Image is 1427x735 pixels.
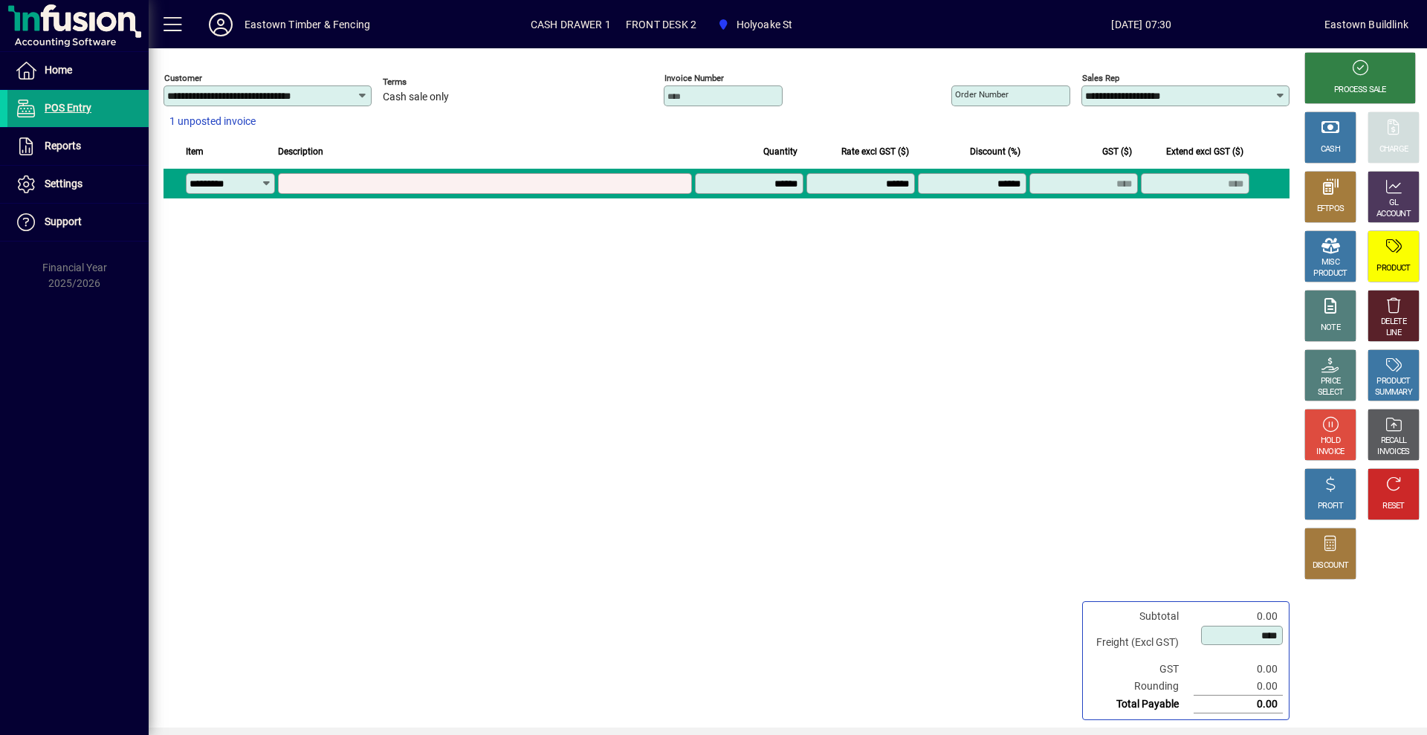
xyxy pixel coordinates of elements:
mat-label: Order number [955,89,1009,100]
span: FRONT DESK 2 [626,13,696,36]
span: Extend excl GST ($) [1166,143,1243,160]
div: CHARGE [1379,144,1408,155]
a: Home [7,52,149,89]
div: INVOICE [1316,447,1344,458]
a: Settings [7,166,149,203]
div: EFTPOS [1317,204,1345,215]
td: Total Payable [1089,696,1194,713]
td: Subtotal [1089,608,1194,625]
button: 1 unposted invoice [164,109,262,135]
div: MISC [1321,257,1339,268]
td: 0.00 [1194,678,1283,696]
mat-label: Sales rep [1082,73,1119,83]
mat-label: Invoice number [664,73,724,83]
div: PRODUCT [1313,268,1347,279]
td: GST [1089,661,1194,678]
span: Rate excl GST ($) [841,143,909,160]
span: [DATE] 07:30 [959,13,1324,36]
span: Support [45,216,82,227]
em: PALING1.8 [198,217,252,229]
div: CASH [1321,144,1340,155]
div: HOLD [1321,436,1340,447]
span: Item [186,143,204,160]
div: PRODUCT [1376,263,1410,274]
span: Description [278,143,323,160]
td: Rounding [1089,678,1194,696]
span: TIMBER - Timber [216,233,297,245]
span: Settings [45,178,82,190]
div: - 1.8m 150X25 Paling Sawn H3.2 [198,216,413,231]
span: Reports [45,140,81,152]
mat-label: Customer [164,73,202,83]
div: Eastown Timber & Fencing [245,13,370,36]
div: PROCESS SALE [1334,85,1386,96]
mat-option: PALING1.8 - 1.8m 150X25 Paling Sawn H3.2 [186,204,425,290]
span: Holyoake St [737,13,793,36]
div: SELECT [1318,387,1344,398]
span: CASH DRAWER 1 [531,13,611,36]
a: Reports [7,128,149,165]
a: Support [7,204,149,241]
div: PRICE [1321,376,1341,387]
div: GL [1389,198,1399,209]
span: Holyoake St [711,11,798,38]
td: 0.00 [1194,608,1283,625]
span: Terms [383,77,472,87]
td: Freight (Excl GST) [1089,625,1194,661]
span: PALING/H3.2 - Paling/H3.2 [216,264,350,276]
span: 1 unposted invoice [169,114,256,129]
div: Eastown Buildlink [1324,13,1408,36]
div: DELETE [1381,317,1406,328]
button: Profile [197,11,245,38]
span: Quantity [763,143,797,160]
span: POS Entry [45,102,91,114]
td: 0.00 [1194,661,1283,678]
div: PRODUCT [1376,376,1410,387]
span: Home [45,64,72,76]
span: FENCING - Fencing [216,248,308,260]
div: LINE [1386,328,1401,339]
div: INVOICES [1377,447,1409,458]
div: PROFIT [1318,501,1343,512]
div: NOTE [1321,323,1340,334]
div: DISCOUNT [1313,560,1348,572]
span: Cash sale only [383,91,449,103]
span: Discount (%) [970,143,1020,160]
td: 0.00 [1194,696,1283,713]
div: RECALL [1381,436,1407,447]
div: ACCOUNT [1376,209,1411,220]
span: GST ($) [1102,143,1132,160]
div: SUMMARY [1375,387,1412,398]
div: RESET [1382,501,1405,512]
